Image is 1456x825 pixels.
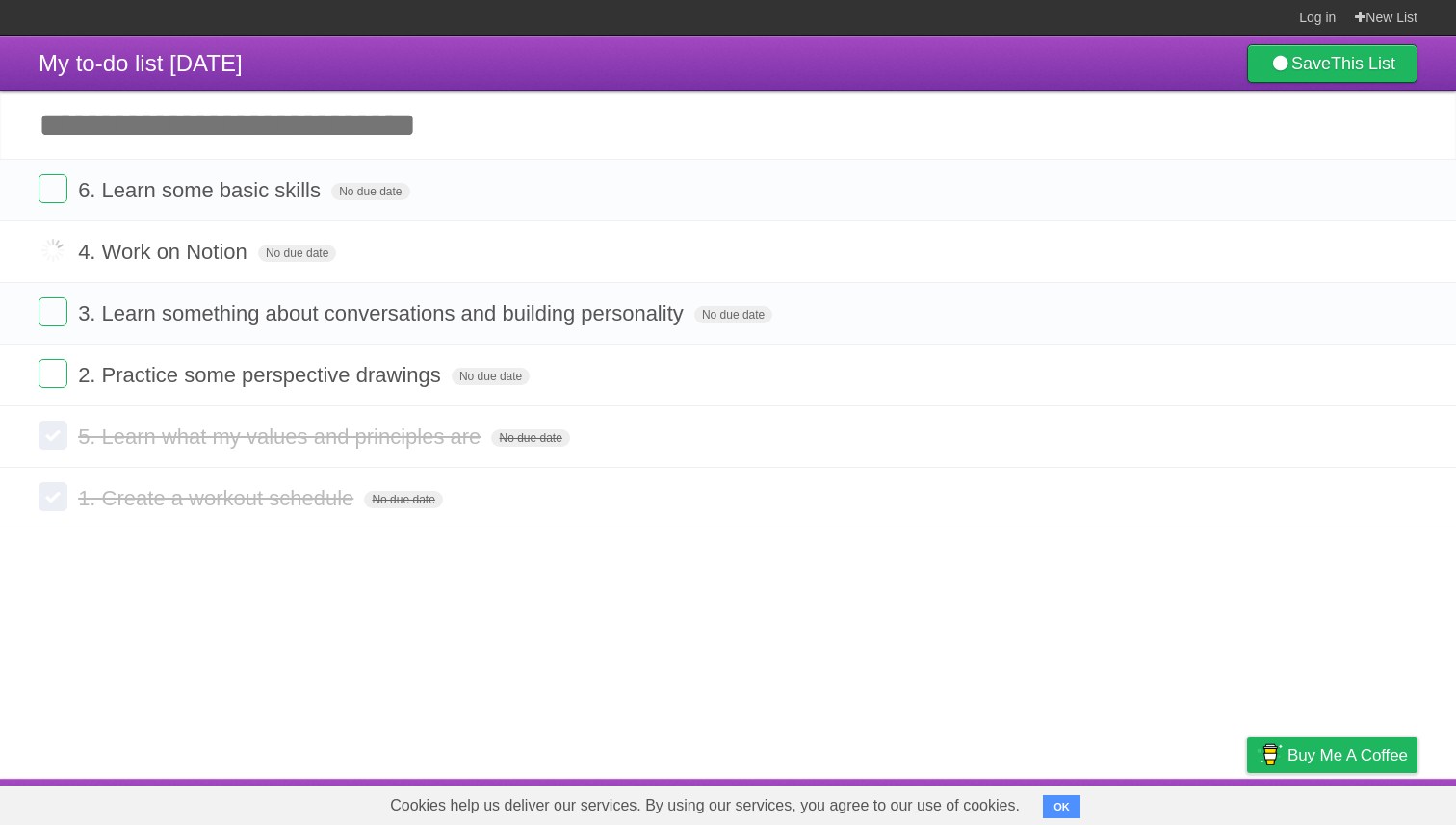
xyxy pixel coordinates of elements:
a: Developers [1054,784,1132,820]
button: OK [1043,795,1080,818]
label: Star task [1300,174,1337,206]
a: Privacy [1222,784,1272,820]
a: Terms [1157,784,1199,820]
span: 2. Practice some perspective drawings [78,363,446,387]
span: No due date [491,429,569,447]
span: 4. Work on Notion [78,240,252,264]
label: Done [39,421,67,450]
label: Star task [1300,359,1337,391]
b: This List [1331,54,1395,73]
label: Done [39,482,67,511]
label: Done [39,359,67,388]
span: 1. Create a workout schedule [78,486,358,510]
span: 6. Learn some basic skills [78,178,325,202]
span: 3. Learn something about conversations and building personality [78,301,689,325]
label: Done [39,297,67,326]
a: Suggest a feature [1296,784,1417,820]
img: Buy me a coffee [1257,738,1283,771]
a: Buy me a coffee [1247,737,1417,773]
label: Done [39,236,67,265]
a: SaveThis List [1247,44,1417,83]
label: Done [39,174,67,203]
span: No due date [694,306,772,323]
span: Cookies help us deliver our services. By using our services, you agree to our use of cookies. [371,786,1039,825]
span: No due date [258,245,336,262]
span: No due date [331,183,409,200]
span: No due date [364,491,442,508]
label: Star task [1300,236,1337,268]
label: Star task [1300,297,1337,329]
span: My to-do list [DATE] [39,50,243,76]
span: 5. Learn what my values and principles are [78,425,485,449]
span: No due date [452,368,530,385]
span: Buy me a coffee [1287,738,1408,772]
a: About [991,784,1031,820]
